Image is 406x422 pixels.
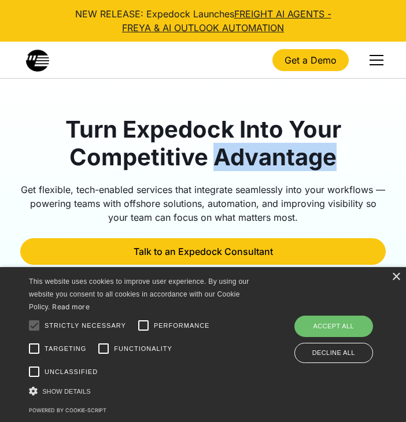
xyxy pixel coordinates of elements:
a: Get a Demo [272,49,349,71]
span: Show details [42,388,91,395]
a: Talk to an Expedock Consultant [20,238,386,265]
a: Read more [52,302,90,311]
span: Functionality [114,344,172,354]
span: Targeting [45,344,86,354]
div: Show details [29,385,255,397]
span: Performance [154,321,210,331]
span: This website uses cookies to improve user experience. By using our website you consent to all coo... [29,277,249,311]
span: Strictly necessary [45,321,126,331]
div: NEW RELEASE: Expedock Launches [20,7,386,35]
div: menu [363,46,386,74]
div: Get flexible, tech-enabled services that integrate seamlessly into your workflows — powering team... [20,183,386,224]
iframe: Chat Widget [213,297,406,422]
div: Close [392,273,400,282]
h1: Turn Expedock Into Your Competitive Advantage [20,116,386,171]
a: home [20,49,49,72]
a: Powered by cookie-script [29,407,106,413]
img: Expedock Company Logo no text [26,49,49,72]
span: Unclassified [45,367,98,377]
